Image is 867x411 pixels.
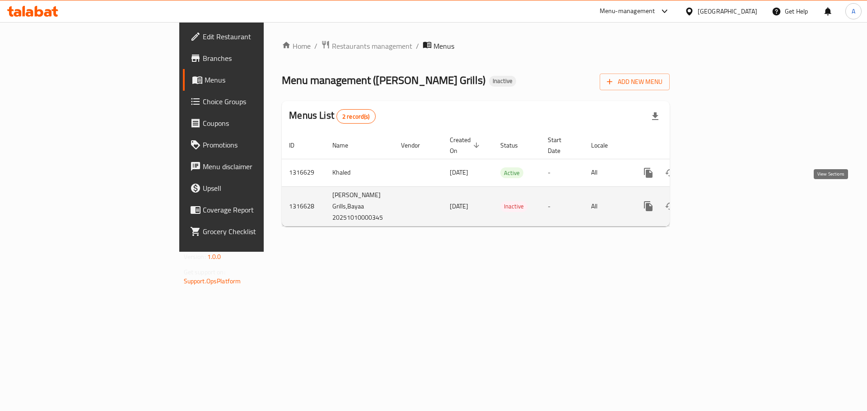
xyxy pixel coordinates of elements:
div: Total records count [336,109,376,124]
span: Active [500,168,523,178]
div: Menu-management [600,6,655,17]
li: / [416,41,419,51]
td: [PERSON_NAME] Grills,Bayaa 20251010000345 [325,186,394,226]
span: Created On [450,134,482,156]
span: ID [289,140,306,151]
a: Choice Groups [183,91,324,112]
span: Inactive [489,77,516,85]
a: Grocery Checklist [183,221,324,242]
span: Menus [205,74,317,85]
span: Upsell [203,183,317,194]
a: Support.OpsPlatform [184,275,241,287]
a: Coverage Report [183,199,324,221]
td: Khaled [325,159,394,186]
td: All [584,159,630,186]
div: Inactive [489,76,516,87]
span: Grocery Checklist [203,226,317,237]
span: Get support on: [184,266,225,278]
span: Add New Menu [607,76,662,88]
span: Restaurants management [332,41,412,51]
span: Branches [203,53,317,64]
span: 1.0.0 [207,251,221,263]
a: Coupons [183,112,324,134]
span: Vendor [401,140,432,151]
span: [DATE] [450,166,468,178]
span: [DATE] [450,200,468,212]
span: Choice Groups [203,96,317,107]
span: Menus [433,41,454,51]
span: Start Date [548,134,573,156]
span: Menu management ( [PERSON_NAME] Grills ) [282,70,485,90]
th: Actions [630,132,732,159]
span: Menu disclaimer [203,161,317,172]
button: Add New Menu [600,74,670,90]
span: Status [500,140,530,151]
span: Edit Restaurant [203,31,317,42]
button: more [638,162,659,184]
button: more [638,195,659,217]
span: Locale [591,140,620,151]
span: Name [332,140,360,151]
table: enhanced table [282,132,732,226]
a: Promotions [183,134,324,156]
span: Promotions [203,139,317,150]
nav: breadcrumb [282,40,670,52]
a: Menus [183,69,324,91]
a: Upsell [183,177,324,199]
td: All [584,186,630,226]
a: Edit Restaurant [183,26,324,47]
span: Version: [184,251,206,263]
span: A [852,6,855,16]
button: Change Status [659,195,681,217]
a: Branches [183,47,324,69]
span: Coverage Report [203,204,317,215]
td: - [541,159,584,186]
h2: Menus List [289,109,375,124]
div: Export file [644,106,666,127]
div: [GEOGRAPHIC_DATA] [698,6,757,16]
a: Menu disclaimer [183,156,324,177]
td: - [541,186,584,226]
span: Coupons [203,118,317,129]
button: Change Status [659,162,681,184]
span: Inactive [500,201,527,212]
span: 2 record(s) [337,112,375,121]
a: Restaurants management [321,40,412,52]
